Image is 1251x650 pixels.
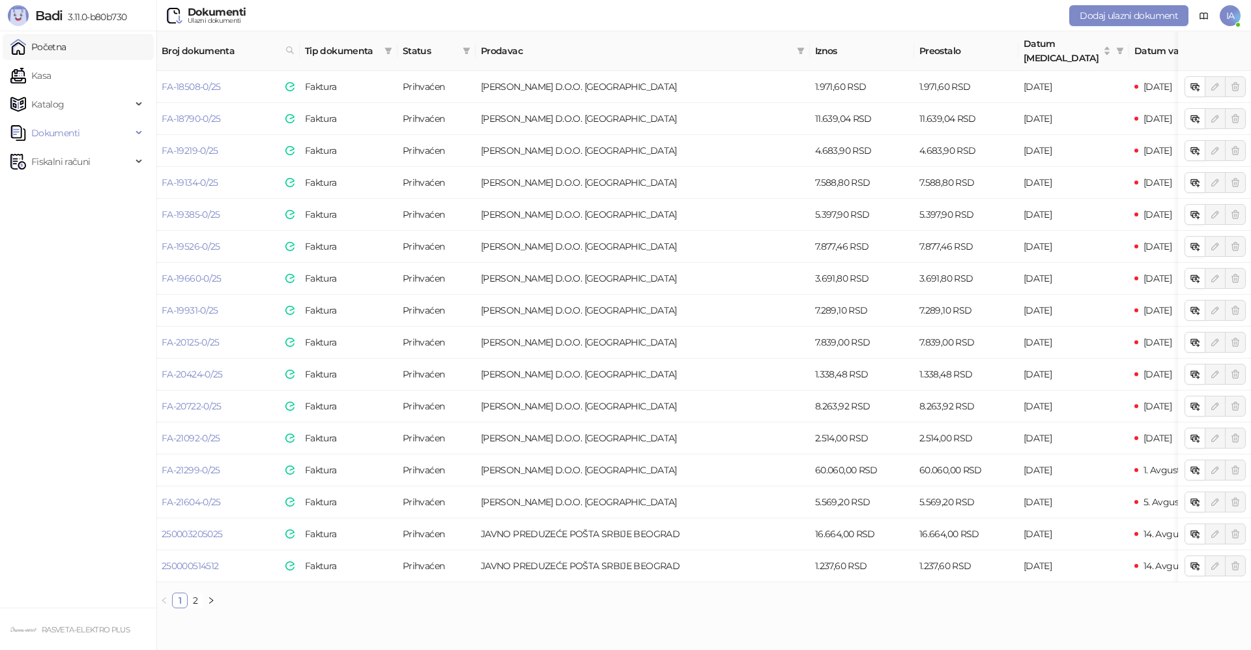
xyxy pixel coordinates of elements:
span: filter [794,41,807,61]
button: left [156,593,172,608]
span: Datum valute [1134,44,1211,58]
img: e-Faktura [285,306,295,315]
span: Datum [MEDICAL_DATA] [1024,37,1100,65]
td: [DATE] [1018,422,1129,454]
td: Faktura [300,327,397,359]
td: Prihvaćen [397,422,476,454]
small: RASVETA-ELEKTRO PLUS [42,625,130,634]
a: FA-19660-0/25 [162,273,222,284]
span: filter [382,41,395,61]
td: Faktura [300,231,397,263]
a: FA-21299-0/25 [162,464,220,476]
th: Datum valute [1129,31,1240,71]
td: Faktura [300,135,397,167]
td: [DATE] [1018,167,1129,199]
td: 1.237,60 RSD [810,550,914,582]
td: 11.639,04 RSD [810,103,914,135]
a: FA-19219-0/25 [162,145,218,156]
td: 5.397,90 RSD [810,199,914,231]
span: Status [403,44,457,58]
th: Tip dokumenta [300,31,397,71]
span: 14. Avgust 2025. [1143,560,1209,572]
a: FA-20722-0/25 [162,400,222,412]
td: 7.289,10 RSD [914,295,1018,327]
td: 7.877,46 RSD [914,231,1018,263]
img: e-Faktura [285,274,295,283]
td: Trgovina Matejić D.O.O. Kruševac [476,327,810,359]
li: Prethodna strana [156,593,172,608]
a: FA-20125-0/25 [162,336,220,348]
td: Prihvaćen [397,454,476,486]
img: e-Faktura [285,338,295,347]
td: Prihvaćen [397,518,476,550]
td: 5.569,20 RSD [810,486,914,518]
span: 14. Avgust 2025. [1143,528,1209,540]
td: Faktura [300,422,397,454]
td: Faktura [300,263,397,295]
td: 4.683,90 RSD [914,135,1018,167]
th: Broj dokumenta [156,31,300,71]
td: Prihvaćen [397,231,476,263]
a: FA-18790-0/25 [162,113,221,125]
span: [DATE] [1143,241,1172,252]
td: Trgovina Matejić D.O.O. Kruševac [476,486,810,518]
span: 3.11.0-b80b730 [63,11,126,23]
span: 5. Avgust 2025. [1143,496,1205,508]
td: Prihvaćen [397,391,476,422]
a: Početna [10,34,66,60]
a: FA-19526-0/25 [162,241,220,252]
td: 3.691,80 RSD [914,263,1018,295]
img: Logo [8,5,29,26]
td: JAVNO PREDUZEĆE POŠTA SRBIJE BEOGRAD [476,518,810,550]
td: Trgovina Matejić D.O.O. Kruševac [476,391,810,422]
img: e-Faktura [285,465,295,475]
td: Faktura [300,486,397,518]
td: 16.664,00 RSD [914,518,1018,550]
span: [DATE] [1143,400,1172,412]
td: 2.514,00 RSD [914,422,1018,454]
span: left [160,597,168,604]
td: [DATE] [1018,103,1129,135]
td: Prihvaćen [397,103,476,135]
a: 250003205025 [162,528,222,540]
td: 5.569,20 RSD [914,486,1018,518]
span: [DATE] [1143,81,1172,93]
td: [DATE] [1018,199,1129,231]
td: Trgovina Matejić D.O.O. Kruševac [476,103,810,135]
td: [DATE] [1018,71,1129,103]
td: Faktura [300,391,397,422]
td: Trgovina Matejić D.O.O. Kruševac [476,71,810,103]
th: Prodavac [476,31,810,71]
span: Dodaj ulazni dokument [1080,10,1178,22]
td: 1.971,60 RSD [914,71,1018,103]
span: Prodavac [481,44,792,58]
li: Sledeća strana [203,593,219,608]
span: [DATE] [1143,177,1172,188]
img: e-Faktura [285,434,295,443]
span: right [207,597,215,604]
td: 3.691,80 RSD [810,263,914,295]
td: 7.877,46 RSD [810,231,914,263]
a: 1 [173,593,187,608]
td: 2.514,00 RSD [810,422,914,454]
td: [DATE] [1018,550,1129,582]
span: Badi [35,8,63,23]
td: 8.263,92 RSD [810,391,914,422]
td: Faktura [300,295,397,327]
td: 8.263,92 RSD [914,391,1018,422]
td: Prihvaćen [397,295,476,327]
span: 1. Avgust 2025. [1143,464,1203,476]
td: 4.683,90 RSD [810,135,914,167]
td: Prihvaćen [397,263,476,295]
img: e-Faktura [285,146,295,155]
th: Iznos [810,31,914,71]
td: Prihvaćen [397,359,476,391]
img: e-Faktura [285,370,295,379]
td: 60.060,00 RSD [914,454,1018,486]
td: [DATE] [1018,327,1129,359]
td: 7.839,00 RSD [810,327,914,359]
td: Prihvaćen [397,71,476,103]
td: [DATE] [1018,518,1129,550]
a: Kasa [10,63,51,89]
a: FA-19385-0/25 [162,209,220,220]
